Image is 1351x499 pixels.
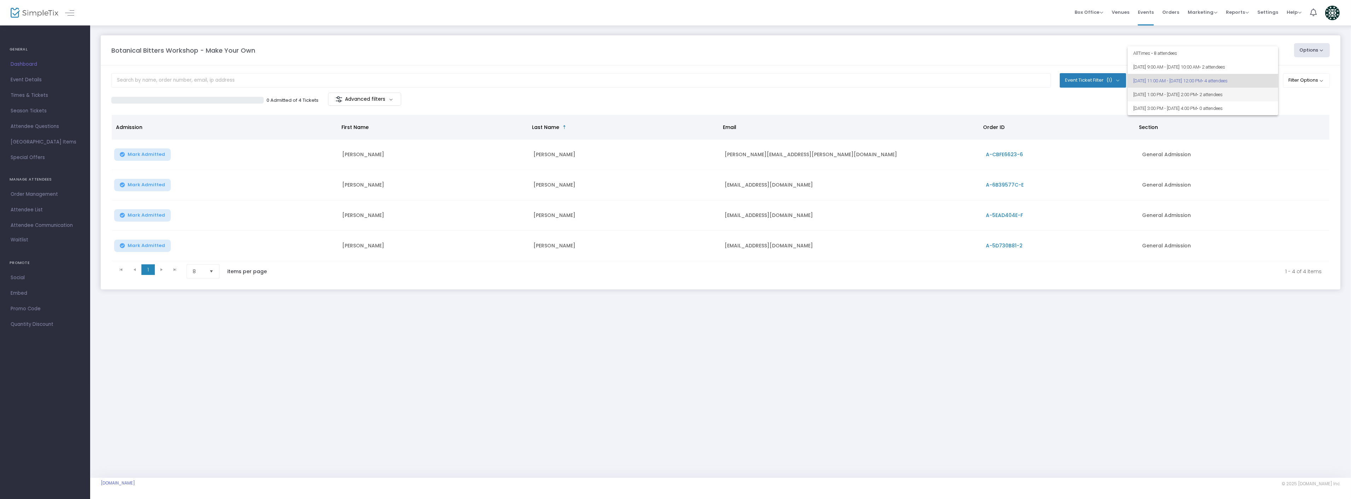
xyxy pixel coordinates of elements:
span: All Times • 8 attendees [1133,46,1273,60]
span: [DATE] 11:00 AM - [DATE] 12:00 PM [1133,74,1273,88]
span: [DATE] 9:00 AM - [DATE] 10:00 AM [1133,60,1273,74]
span: • 0 attendees [1197,106,1223,111]
span: [DATE] 3:00 PM - [DATE] 4:00 PM [1133,101,1273,115]
span: [DATE] 1:00 PM - [DATE] 2:00 PM [1133,88,1273,101]
span: • 2 attendees [1199,64,1225,70]
span: • 4 attendees [1202,78,1228,83]
span: • 2 attendees [1197,92,1223,97]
